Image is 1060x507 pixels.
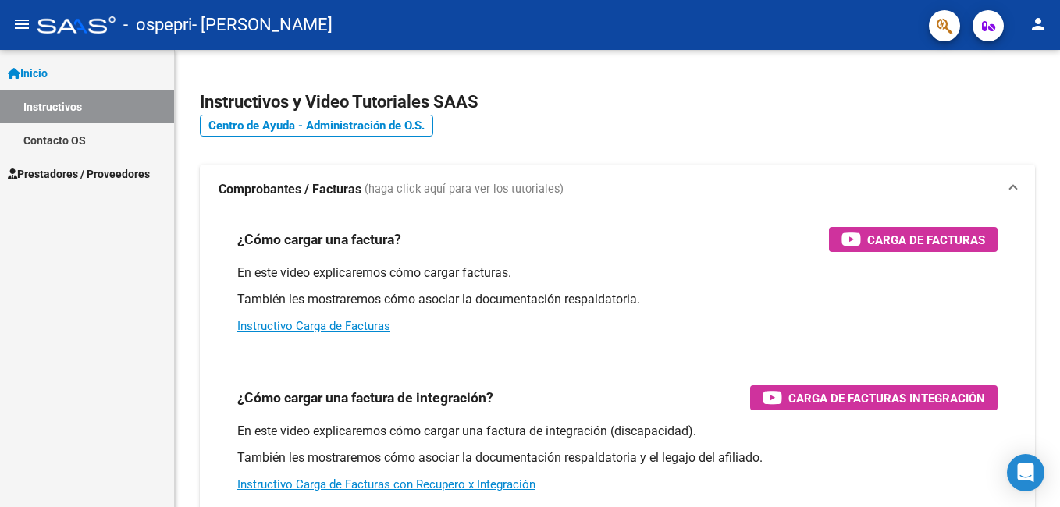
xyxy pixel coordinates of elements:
span: Inicio [8,65,48,82]
a: Instructivo Carga de Facturas con Recupero x Integración [237,477,535,491]
span: - [PERSON_NAME] [192,8,333,42]
span: Prestadores / Proveedores [8,165,150,183]
a: Instructivo Carga de Facturas [237,319,390,333]
p: En este video explicaremos cómo cargar facturas. [237,264,998,282]
h2: Instructivos y Video Tutoriales SAAS [200,87,1035,117]
mat-icon: menu [12,15,31,34]
mat-expansion-panel-header: Comprobantes / Facturas (haga click aquí para ver los tutoriales) [200,165,1035,214]
div: Open Intercom Messenger [1007,454,1044,491]
h3: ¿Cómo cargar una factura? [237,229,401,250]
span: - ospepri [123,8,192,42]
button: Carga de Facturas [829,227,998,252]
p: También les mostraremos cómo asociar la documentación respaldatoria y el legajo del afiliado. [237,449,998,466]
button: Carga de Facturas Integración [750,385,998,410]
span: Carga de Facturas [867,230,985,250]
mat-icon: person [1029,15,1048,34]
p: En este video explicaremos cómo cargar una factura de integración (discapacidad). [237,423,998,440]
a: Centro de Ayuda - Administración de O.S. [200,115,433,136]
span: (haga click aquí para ver los tutoriales) [365,181,564,198]
span: Carga de Facturas Integración [788,388,985,408]
h3: ¿Cómo cargar una factura de integración? [237,387,493,409]
strong: Comprobantes / Facturas [219,181,361,198]
p: También les mostraremos cómo asociar la documentación respaldatoria. [237,291,998,308]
